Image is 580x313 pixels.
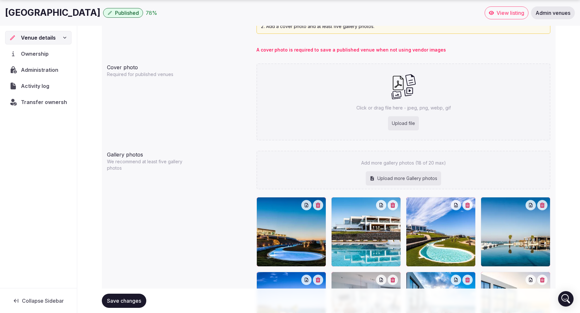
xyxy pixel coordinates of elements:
[5,47,72,61] a: Ownership
[256,47,550,53] p: A cover photo is required to save a published venue when not using vendor images
[261,23,546,30] li: Add a cover photo and at least five gallery photos.
[388,116,419,130] div: Upload file
[558,291,574,307] div: Open Intercom Messenger
[481,197,550,267] div: Abaton-Island-Resort-Spa-retreat-venue-greece-amenities-14.jpg
[21,34,56,42] span: Venue details
[5,63,72,77] a: Administration
[5,6,101,19] h1: [GEOGRAPHIC_DATA]
[497,10,524,16] span: View listing
[361,160,446,166] p: Add more gallery photos (18 of 20 max)
[331,197,401,267] div: Abaton-Island-Resort-Spa-retreat-venue-greece-amenities-06.jpg
[107,61,251,71] div: Cover photo
[102,294,146,308] button: Save changes
[256,197,326,267] div: Abaton-Island-Resort-Spa-retreat-venue-greece-amenities-07.jpg
[21,66,61,74] span: Administration
[107,298,141,304] span: Save changes
[22,298,64,304] span: Collapse Sidebar
[115,10,139,16] span: Published
[107,158,189,171] p: We recommend at least five gallery photos
[5,95,72,109] button: Transfer ownership
[356,105,451,111] p: Click or drag file here - jpeg, png, webp, gif
[406,197,476,267] div: Abaton-Island-Resort-Spa-retreat-venue-greece-amenities-15.jpg
[107,148,251,158] div: Gallery photos
[103,8,143,18] button: Published
[146,9,157,17] button: 78%
[21,82,52,90] span: Activity log
[536,10,570,16] span: Admin venues
[21,50,51,58] span: Ownership
[5,294,72,308] button: Collapse Sidebar
[107,71,189,78] p: Required for published venues
[485,6,528,19] a: View listing
[366,171,441,185] div: Upload more Gallery photos
[146,9,157,17] div: 78 %
[5,79,72,93] a: Activity log
[21,98,72,106] span: Transfer ownership
[531,6,575,19] a: Admin venues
